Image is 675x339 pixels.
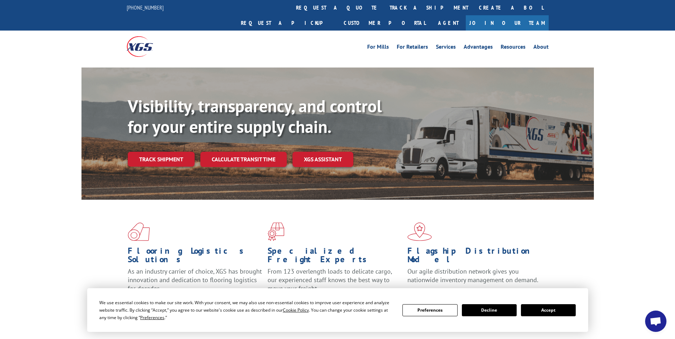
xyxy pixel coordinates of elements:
[236,15,338,31] a: Request a pickup
[128,222,150,241] img: xgs-icon-total-supply-chain-intelligence-red
[367,44,389,52] a: For Mills
[128,267,262,292] span: As an industry carrier of choice, XGS has brought innovation and dedication to flooring logistics...
[128,152,195,167] a: Track shipment
[128,95,382,138] b: Visibility, transparency, and control for your entire supply chain.
[292,152,353,167] a: XGS ASSISTANT
[268,247,402,267] h1: Specialized Freight Experts
[436,44,456,52] a: Services
[407,267,538,284] span: Our agile distribution network gives you nationwide inventory management on demand.
[268,222,284,241] img: xgs-icon-focused-on-flooring-red
[466,15,549,31] a: Join Our Team
[407,247,542,267] h1: Flagship Distribution Model
[99,299,394,321] div: We use essential cookies to make our site work. With your consent, we may also use non-essential ...
[87,288,588,332] div: Cookie Consent Prompt
[464,44,493,52] a: Advantages
[283,307,309,313] span: Cookie Policy
[397,44,428,52] a: For Retailers
[521,304,576,316] button: Accept
[140,314,164,321] span: Preferences
[200,152,287,167] a: Calculate transit time
[268,267,402,299] p: From 123 overlength loads to delicate cargo, our experienced staff knows the best way to move you...
[407,222,432,241] img: xgs-icon-flagship-distribution-model-red
[645,311,666,332] div: Open chat
[402,304,457,316] button: Preferences
[338,15,431,31] a: Customer Portal
[127,4,164,11] a: [PHONE_NUMBER]
[431,15,466,31] a: Agent
[462,304,517,316] button: Decline
[128,247,262,267] h1: Flooring Logistics Solutions
[501,44,526,52] a: Resources
[533,44,549,52] a: About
